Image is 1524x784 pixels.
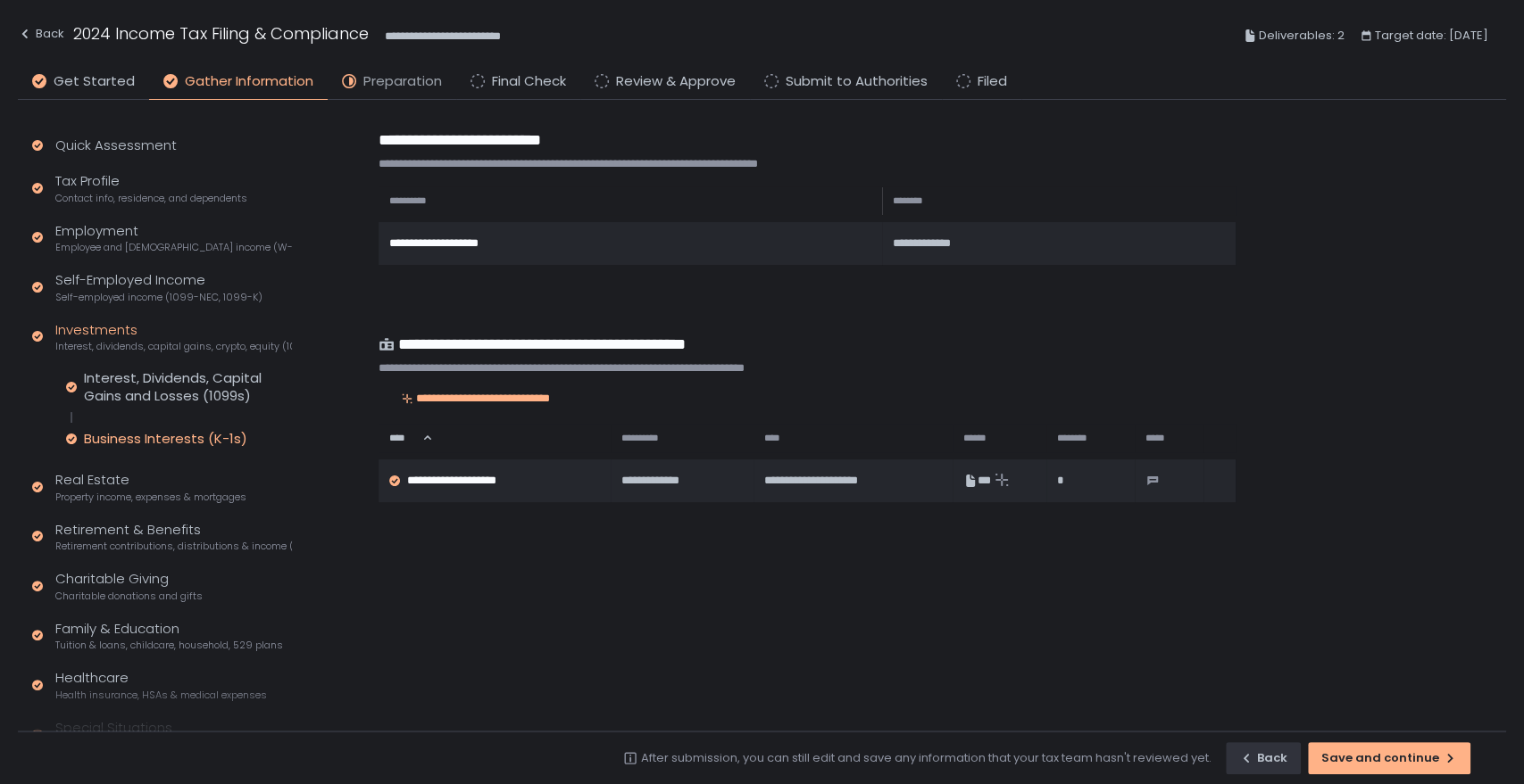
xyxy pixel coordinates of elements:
div: Healthcare [55,668,267,702]
span: Filed [978,71,1007,92]
div: Charitable Giving [55,569,203,603]
span: Submit to Authorities [786,71,928,92]
span: Interest, dividends, capital gains, crypto, equity (1099s, K-1s) [55,340,292,353]
span: Get Started [54,71,135,92]
button: Back [1226,742,1301,774]
span: Review & Approve [616,71,736,92]
span: Health insurance, HSAs & medical expenses [55,689,267,702]
span: Preparation [363,71,442,92]
div: After submission, you can still edit and save any information that your tax team hasn't reviewed ... [641,750,1212,766]
div: Employment [55,221,292,255]
span: Contact info, residence, and dependents [55,192,247,205]
div: Family & Education [55,619,283,653]
span: Employee and [DEMOGRAPHIC_DATA] income (W-2s) [55,241,292,254]
div: Retirement & Benefits [55,520,292,554]
span: Deliverables: 2 [1259,25,1345,46]
div: Business Interests (K-1s) [84,430,247,448]
div: Interest, Dividends, Capital Gains and Losses (1099s) [84,369,292,405]
div: Special Situations [55,718,219,752]
div: Back [18,23,64,45]
span: Gather Information [185,71,313,92]
span: Target date: [DATE] [1375,25,1488,46]
button: Back [18,21,64,51]
button: Save and continue [1308,742,1470,774]
span: Self-employed income (1099-NEC, 1099-K) [55,291,262,304]
div: Self-Employed Income [55,270,262,304]
div: Quick Assessment [55,136,177,156]
div: Investments [55,320,292,354]
span: Property income, expenses & mortgages [55,491,246,504]
div: Back [1239,750,1287,766]
span: Final Check [492,71,566,92]
h1: 2024 Income Tax Filing & Compliance [73,21,369,45]
div: Save and continue [1321,750,1457,766]
span: Charitable donations and gifts [55,590,203,603]
span: Retirement contributions, distributions & income (1099-R, 5498) [55,540,292,553]
span: Tuition & loans, childcare, household, 529 plans [55,639,283,652]
div: Tax Profile [55,171,247,205]
div: Real Estate [55,470,246,504]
